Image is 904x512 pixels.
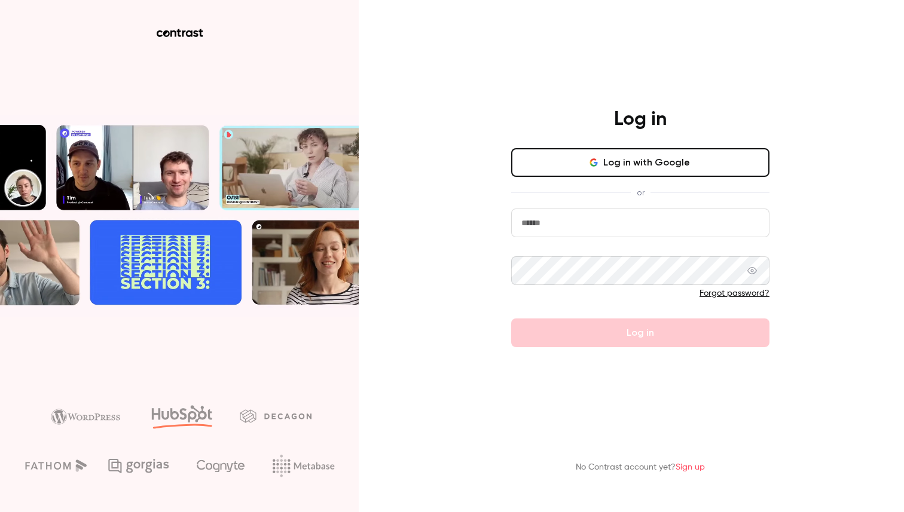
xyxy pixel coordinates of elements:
[511,148,769,177] button: Log in with Google
[700,289,769,298] a: Forgot password?
[614,108,667,131] h4: Log in
[240,409,311,422] img: decagon
[631,186,650,199] span: or
[676,463,705,471] a: Sign up
[576,461,705,474] p: No Contrast account yet?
